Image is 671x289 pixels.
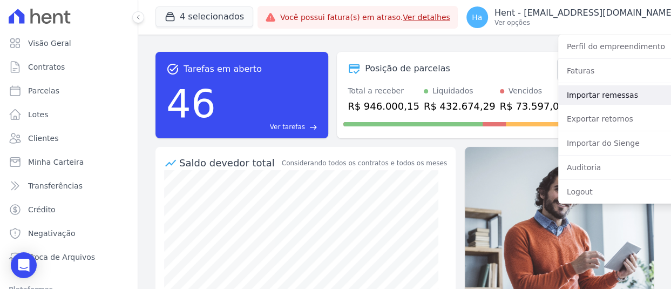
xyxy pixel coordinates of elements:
span: Ver tarefas [270,122,305,132]
div: R$ 946.000,15 [348,99,419,113]
span: Contratos [28,62,65,72]
span: Clientes [28,133,58,144]
div: Saldo devedor total [179,156,280,170]
button: 4 selecionados [155,6,253,27]
span: Negativação [28,228,76,239]
a: Lotes [4,104,133,125]
span: Tarefas em aberto [184,63,262,76]
div: Considerando todos os contratos e todos os meses [282,158,447,168]
a: Contratos [4,56,133,78]
a: Ver detalhes [403,13,450,22]
span: Minha Carteira [28,157,84,167]
a: Visão Geral [4,32,133,54]
div: 46 [166,76,216,132]
span: Lotes [28,109,49,120]
span: Ha [472,14,482,21]
span: Parcelas [28,85,59,96]
span: Você possui fatura(s) em atraso. [280,12,450,23]
div: Posição de parcelas [365,62,450,75]
a: Transferências [4,175,133,197]
a: Minha Carteira [4,151,133,173]
a: Parcelas [4,80,133,102]
a: Crédito [4,199,133,220]
span: Crédito [28,204,56,215]
a: Ver tarefas east [220,122,317,132]
div: R$ 73.597,08 [500,99,565,113]
a: Negativação [4,223,133,244]
a: Troca de Arquivos [4,246,133,268]
span: task_alt [166,63,179,76]
div: Open Intercom Messenger [11,252,37,278]
span: Transferências [28,180,83,191]
div: Liquidados [432,85,473,97]
div: Vencidos [509,85,542,97]
span: Troca de Arquivos [28,252,95,263]
a: Clientes [4,127,133,149]
span: Visão Geral [28,38,71,49]
span: east [309,123,317,131]
div: Total a receber [348,85,419,97]
div: R$ 432.674,29 [424,99,496,113]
